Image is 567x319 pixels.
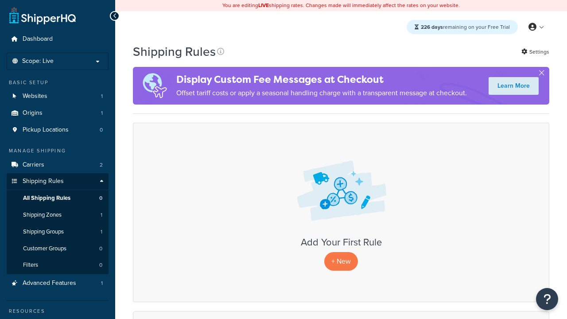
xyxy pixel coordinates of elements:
a: Learn More [489,77,539,95]
div: remaining on your Free Trial [407,20,518,34]
li: Shipping Zones [7,207,109,223]
a: Dashboard [7,31,109,47]
a: Shipping Rules [7,173,109,190]
li: Customer Groups [7,241,109,257]
b: LIVE [258,1,269,9]
span: Customer Groups [23,245,66,253]
li: All Shipping Rules [7,190,109,206]
a: ShipperHQ Home [9,7,76,24]
a: Pickup Locations 0 [7,122,109,138]
span: All Shipping Rules [23,195,70,202]
a: Settings [521,46,549,58]
span: Carriers [23,161,44,169]
h4: Display Custom Fee Messages at Checkout [176,72,467,87]
span: Websites [23,93,47,100]
span: 1 [101,109,103,117]
span: 0 [99,261,102,269]
button: Open Resource Center [536,288,558,310]
li: Filters [7,257,109,273]
span: Dashboard [23,35,53,43]
span: Shipping Zones [23,211,62,219]
span: 0 [99,195,102,202]
span: 1 [101,211,102,219]
div: Basic Setup [7,79,109,86]
h1: Shipping Rules [133,43,216,60]
a: All Shipping Rules 0 [7,190,109,206]
li: Advanced Features [7,275,109,292]
span: 1 [101,280,103,287]
a: Customer Groups 0 [7,241,109,257]
span: 1 [101,228,102,236]
a: Origins 1 [7,105,109,121]
div: Resources [7,307,109,315]
h3: Add Your First Rule [142,237,540,248]
a: Websites 1 [7,88,109,105]
a: Advanced Features 1 [7,275,109,292]
li: Shipping Groups [7,224,109,240]
span: Advanced Features [23,280,76,287]
span: Scope: Live [22,58,54,65]
a: Shipping Zones 1 [7,207,109,223]
li: Websites [7,88,109,105]
div: Manage Shipping [7,147,109,155]
span: 0 [99,245,102,253]
li: Origins [7,105,109,121]
li: Pickup Locations [7,122,109,138]
span: Shipping Groups [23,228,64,236]
span: Origins [23,109,43,117]
span: 0 [100,126,103,134]
a: Carriers 2 [7,157,109,173]
a: Shipping Groups 1 [7,224,109,240]
span: 2 [100,161,103,169]
p: + New [324,252,358,270]
span: 1 [101,93,103,100]
span: Pickup Locations [23,126,69,134]
img: duties-banner-06bc72dcb5fe05cb3f9472aba00be2ae8eb53ab6f0d8bb03d382ba314ac3c341.png [133,67,176,105]
a: Filters 0 [7,257,109,273]
li: Carriers [7,157,109,173]
p: Offset tariff costs or apply a seasonal handling charge with a transparent message at checkout. [176,87,467,99]
li: Shipping Rules [7,173,109,274]
span: Shipping Rules [23,178,64,185]
strong: 226 days [421,23,443,31]
span: Filters [23,261,38,269]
